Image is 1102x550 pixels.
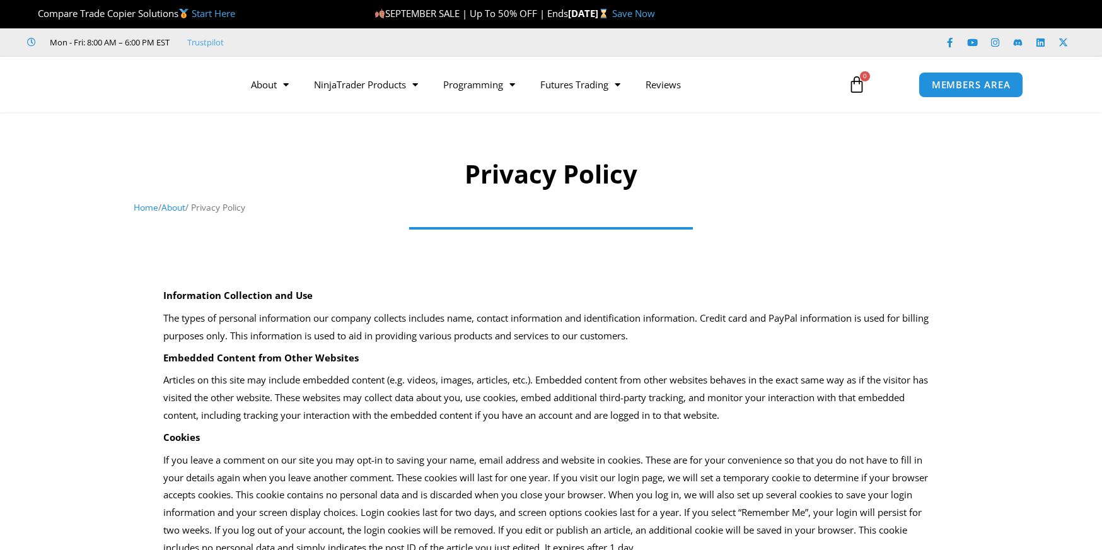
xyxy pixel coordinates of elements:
[301,70,431,99] a: NinjaTrader Products
[47,35,170,50] span: Mon - Fri: 8:00 AM – 6:00 PM EST
[163,351,359,364] strong: Embedded Content from Other Websites
[932,80,1011,90] span: MEMBERS AREA
[79,62,214,107] img: LogoAI | Affordable Indicators – NinjaTrader
[374,7,568,20] span: SEPTEMBER SALE | Up To 50% OFF | Ends
[568,7,612,20] strong: [DATE]
[28,9,37,18] img: 🏆
[238,70,301,99] a: About
[163,372,939,424] p: Articles on this site may include embedded content (e.g. videos, images, articles, etc.). Embedde...
[829,66,884,103] a: 0
[238,70,833,99] nav: Menu
[163,289,313,301] strong: Information Collection and Use
[860,71,870,81] span: 0
[187,35,224,50] a: Trustpilot
[599,9,608,18] img: ⌛
[919,72,1024,98] a: MEMBERS AREA
[134,201,158,213] a: Home
[161,201,185,213] a: About
[134,199,969,216] nav: Breadcrumb
[612,7,655,20] a: Save Now
[27,7,235,20] span: Compare Trade Copier Solutions
[179,9,188,18] img: 🥇
[633,70,693,99] a: Reviews
[163,310,939,345] p: The types of personal information our company collects includes name, contact information and ide...
[134,156,969,192] h1: Privacy Policy
[192,7,235,20] a: Start Here
[163,431,200,443] strong: Cookies
[528,70,633,99] a: Futures Trading
[431,70,528,99] a: Programming
[375,9,385,18] img: 🍂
